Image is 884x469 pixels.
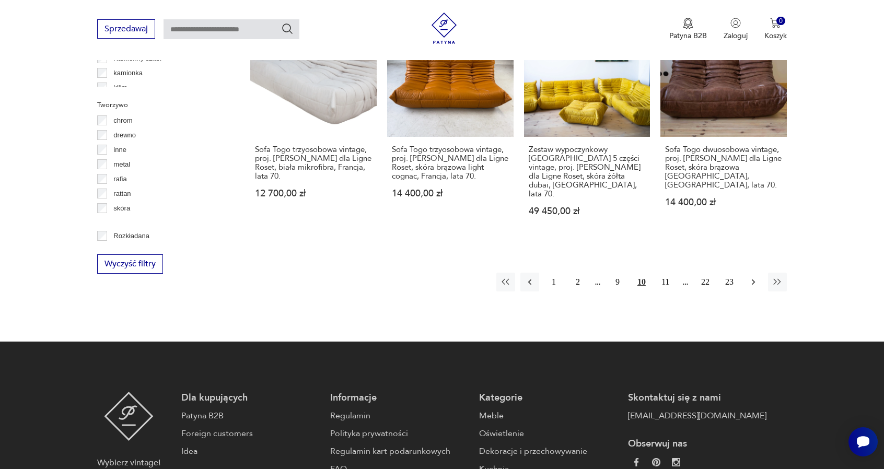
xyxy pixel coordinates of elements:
a: [EMAIL_ADDRESS][DOMAIN_NAME] [628,409,766,422]
p: Koszyk [764,31,787,41]
h3: Sofa Togo trzyosobowa vintage, proj. [PERSON_NAME] dla Ligne Roset, biała mikrofibra, Francja, la... [255,145,372,181]
p: rafia [113,173,126,185]
p: skóra [113,203,130,214]
button: Patyna B2B [669,18,707,41]
a: Dekoracje i przechowywanie [479,445,618,458]
button: 2 [568,273,587,291]
a: Patyna B2B [181,409,320,422]
iframe: Smartsupp widget button [848,427,878,456]
button: 10 [632,273,651,291]
a: KlasykSofa Togo trzyosobowa vintage, proj. M. Ducaroy dla Ligne Roset, skóra brązowa light cognac... [387,10,514,236]
p: 49 450,00 zł [529,207,646,216]
a: Sprzedawaj [97,26,155,33]
p: Wybierz vintage! [97,456,160,469]
button: 23 [720,273,739,291]
p: tkanina [113,217,135,229]
a: KlasykZestaw wypoczynkowy Togo 5 części vintage, proj. M. Ducaroy dla Ligne Roset, skóra żółta du... [524,10,650,236]
button: 22 [696,273,715,291]
h3: Sofa Togo dwuosobowa vintage, proj. [PERSON_NAME] dla Ligne Roset, skóra brązowa [GEOGRAPHIC_DATA... [665,145,782,190]
button: 1 [544,273,563,291]
p: Tworzywo [97,99,225,111]
p: drewno [113,130,136,141]
a: Idea [181,445,320,458]
p: kamionka [113,67,143,79]
a: Oświetlenie [479,427,618,440]
a: Regulamin [330,409,469,422]
img: c2fd9cf7f39615d9d6839a72ae8e59e5.webp [672,458,680,466]
img: Ikona medalu [683,18,693,29]
img: Ikonka użytkownika [730,18,741,28]
p: rattan [113,188,131,200]
p: Obserwuj nas [628,438,766,450]
img: Ikona koszyka [770,18,781,28]
a: Regulamin kart podarunkowych [330,445,469,458]
p: 14 400,00 zł [392,189,509,198]
button: Wyczyść filtry [97,254,163,274]
button: 0Koszyk [764,18,787,41]
p: Kategorie [479,392,618,404]
p: Informacje [330,392,469,404]
button: 11 [656,273,675,291]
img: Patyna - sklep z meblami i dekoracjami vintage [104,392,154,441]
button: Zaloguj [724,18,748,41]
p: kilim [113,82,127,93]
img: Patyna - sklep z meblami i dekoracjami vintage [428,13,460,44]
p: chrom [113,115,132,126]
p: Rozkładana [113,230,149,242]
h3: Sofa Togo trzyosobowa vintage, proj. [PERSON_NAME] dla Ligne Roset, skóra brązowa light cognac, F... [392,145,509,181]
a: Meble [479,409,618,422]
p: 14 400,00 zł [665,198,782,207]
div: 0 [776,17,785,26]
p: inne [113,144,126,156]
button: 9 [608,273,627,291]
p: 12 700,00 zł [255,189,372,198]
p: Zaloguj [724,31,748,41]
a: KlasykSofa Togo dwuosobowa vintage, proj. M. Ducaroy dla Ligne Roset, skóra brązowa dubai, Francj... [660,10,787,236]
img: da9060093f698e4c3cedc1453eec5031.webp [632,458,641,466]
button: Sprzedawaj [97,19,155,39]
p: Dla kupujących [181,392,320,404]
p: Patyna B2B [669,31,707,41]
button: Szukaj [281,22,294,35]
p: metal [113,159,130,170]
a: Ikona medaluPatyna B2B [669,18,707,41]
img: 37d27d81a828e637adc9f9cb2e3d3a8a.webp [652,458,660,466]
a: KlasykSofa Togo trzyosobowa vintage, proj. M. Ducaroy dla Ligne Roset, biała mikrofibra, Francja,... [250,10,377,236]
p: Skontaktuj się z nami [628,392,766,404]
a: Polityka prywatności [330,427,469,440]
a: Foreign customers [181,427,320,440]
h3: Zestaw wypoczynkowy [GEOGRAPHIC_DATA] 5 części vintage, proj. [PERSON_NAME] dla Ligne Roset, skór... [529,145,646,198]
